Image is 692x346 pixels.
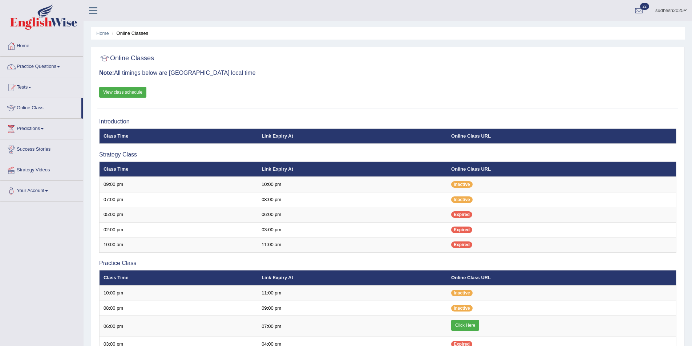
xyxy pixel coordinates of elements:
[99,260,676,266] h3: Practice Class
[0,181,83,199] a: Your Account
[258,285,447,301] td: 11:00 pm
[258,129,447,144] th: Link Expiry At
[451,211,472,218] span: Expired
[451,320,479,331] a: Click Here
[99,118,676,125] h3: Introduction
[451,196,473,203] span: Inactive
[99,87,146,98] a: View class schedule
[0,119,83,137] a: Predictions
[451,305,473,312] span: Inactive
[100,192,258,207] td: 07:00 pm
[99,53,154,64] h2: Online Classes
[100,301,258,316] td: 08:00 pm
[451,241,472,248] span: Expired
[99,70,114,76] b: Note:
[0,57,83,75] a: Practice Questions
[99,151,676,158] h3: Strategy Class
[100,129,258,144] th: Class Time
[258,270,447,285] th: Link Expiry At
[258,222,447,237] td: 03:00 pm
[100,207,258,223] td: 05:00 pm
[451,290,473,296] span: Inactive
[0,36,83,54] a: Home
[100,237,258,253] td: 10:00 am
[100,285,258,301] td: 10:00 pm
[447,162,676,177] th: Online Class URL
[100,222,258,237] td: 02:00 pm
[0,160,83,178] a: Strategy Videos
[100,162,258,177] th: Class Time
[447,270,676,285] th: Online Class URL
[640,3,649,10] span: 22
[451,181,473,188] span: Inactive
[451,227,472,233] span: Expired
[258,316,447,337] td: 07:00 pm
[99,70,676,76] h3: All timings below are [GEOGRAPHIC_DATA] local time
[96,30,109,36] a: Home
[447,129,676,144] th: Online Class URL
[0,77,83,95] a: Tests
[100,177,258,192] td: 09:00 pm
[110,30,148,37] li: Online Classes
[258,192,447,207] td: 08:00 pm
[258,237,447,253] td: 11:00 am
[258,207,447,223] td: 06:00 pm
[0,98,81,116] a: Online Class
[100,316,258,337] td: 06:00 pm
[258,301,447,316] td: 09:00 pm
[258,177,447,192] td: 10:00 pm
[258,162,447,177] th: Link Expiry At
[0,139,83,158] a: Success Stories
[100,270,258,285] th: Class Time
